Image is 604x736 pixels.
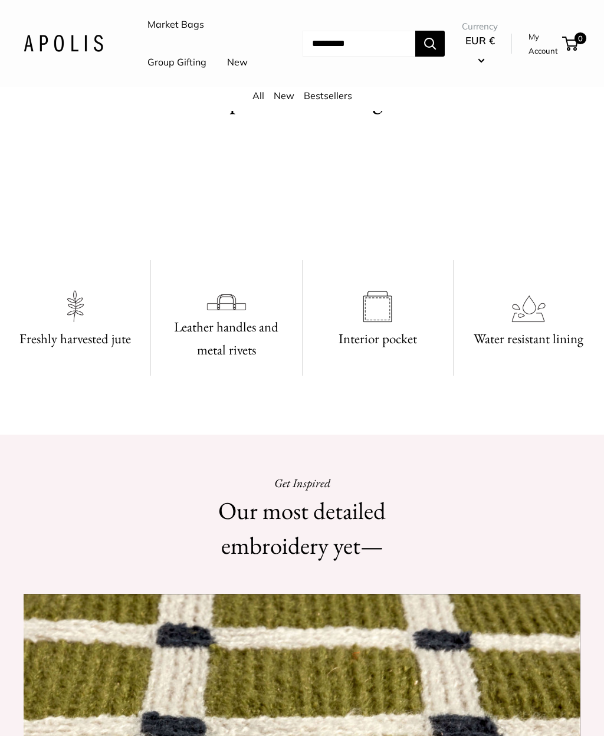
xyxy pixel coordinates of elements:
a: 0 [563,37,578,51]
h3: Leather handles and metal rivets [165,316,287,362]
span: Currency [462,18,498,35]
span: EUR € [465,34,495,47]
h3: Interior pocket [317,327,439,350]
a: Market Bags [147,16,204,34]
h3: Freshly harvested jute [14,327,136,350]
h3: Water resistant lining [468,327,590,350]
h2: Our most detailed embroidery yet— [163,494,441,563]
a: New [227,54,248,71]
span: 0 [575,32,586,44]
a: Group Gifting [147,54,206,71]
a: Bestsellers [304,90,352,101]
p: Get Inspired [163,472,441,494]
button: EUR € [462,31,498,69]
input: Search... [303,31,415,57]
a: New [274,90,294,101]
a: My Account [528,29,558,58]
img: Apolis [24,35,103,52]
a: All [252,90,264,101]
button: Search [415,31,445,57]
